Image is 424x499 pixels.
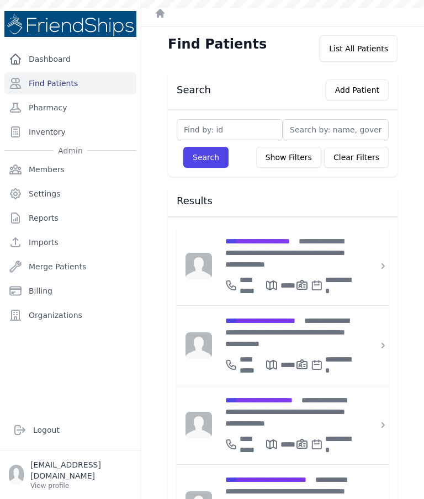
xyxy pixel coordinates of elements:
button: Clear Filters [324,147,389,168]
a: Find Patients [4,72,136,94]
img: person-242608b1a05df3501eefc295dc1bc67a.jpg [185,412,212,438]
a: Logout [9,419,132,441]
a: Pharmacy [4,97,136,119]
span: Admin [54,145,87,156]
img: person-242608b1a05df3501eefc295dc1bc67a.jpg [185,332,212,359]
h3: Search [177,83,211,97]
h1: Find Patients [168,35,267,53]
button: Search [183,147,229,168]
img: person-242608b1a05df3501eefc295dc1bc67a.jpg [185,253,212,279]
a: Members [4,158,136,181]
button: Add Patient [326,79,389,100]
a: Settings [4,183,136,205]
input: Find by: id [177,119,283,140]
a: Reports [4,207,136,229]
a: Inventory [4,121,136,143]
a: [EMAIL_ADDRESS][DOMAIN_NAME] View profile [9,459,132,490]
a: Dashboard [4,48,136,70]
a: Imports [4,231,136,253]
div: List All Patients [320,35,397,62]
p: [EMAIL_ADDRESS][DOMAIN_NAME] [30,459,132,481]
a: Billing [4,280,136,302]
p: View profile [30,481,132,490]
input: Search by: name, government id or phone [283,119,389,140]
a: Merge Patients [4,256,136,278]
img: Medical Missions EMR [4,11,136,37]
h3: Results [177,194,389,208]
button: Show Filters [256,147,321,168]
a: Organizations [4,304,136,326]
